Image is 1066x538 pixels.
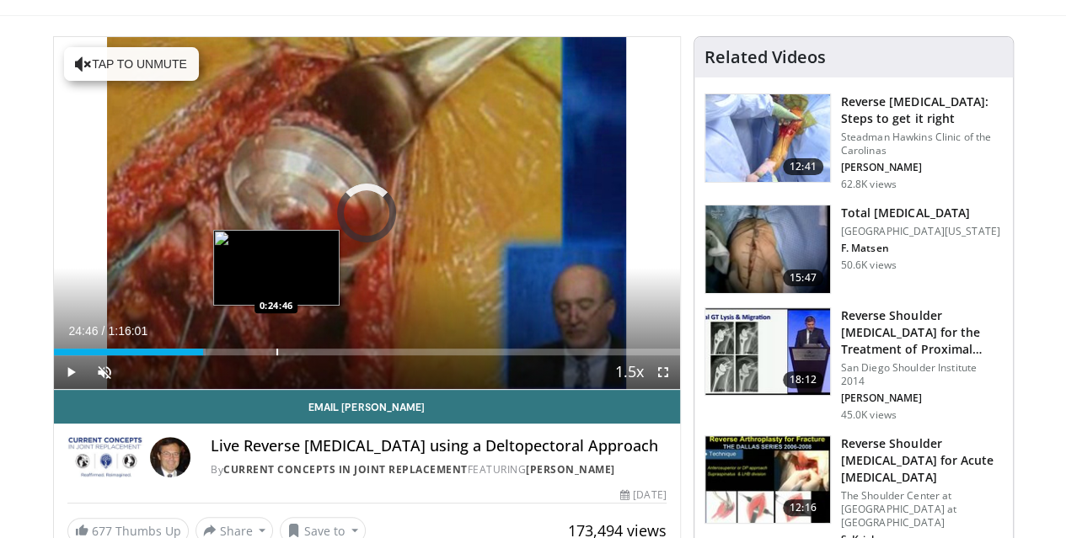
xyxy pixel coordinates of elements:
a: Email [PERSON_NAME] [54,390,680,423]
h3: Total [MEDICAL_DATA] [841,205,1000,221]
a: 12:41 Reverse [MEDICAL_DATA]: Steps to get it right Steadman Hawkins Clinic of the Carolinas [PER... [704,93,1003,191]
img: butch_reverse_arthroplasty_3.png.150x105_q85_crop-smart_upscale.jpg [705,436,830,524]
img: Q2xRg7exoPLTwO8X4xMDoxOjA4MTsiGN.150x105_q85_crop-smart_upscale.jpg [705,308,830,396]
button: Fullscreen [646,355,680,389]
p: [PERSON_NAME] [841,161,1003,174]
a: Current Concepts in Joint Replacement [223,462,468,477]
span: 15:47 [783,269,823,286]
a: 18:12 Reverse Shoulder [MEDICAL_DATA] for the Treatment of Proximal Humeral … San Diego Shoulder ... [704,307,1003,422]
h3: Reverse Shoulder [MEDICAL_DATA] for Acute [MEDICAL_DATA] [841,435,1003,486]
p: 62.8K views [841,178,897,191]
p: 45.0K views [841,408,897,422]
span: 24:46 [69,324,99,338]
p: San Diego Shoulder Institute 2014 [841,361,1003,388]
p: [GEOGRAPHIC_DATA][US_STATE] [841,225,1000,238]
p: Steadman Hawkins Clinic of the Carolinas [841,131,1003,157]
span: / [102,324,105,338]
div: Progress Bar [54,349,680,355]
h4: Live Reverse [MEDICAL_DATA] using a Deltopectoral Approach [211,437,666,455]
button: Tap to unmute [64,47,199,81]
button: Unmute [88,355,121,389]
img: 38826_0000_3.png.150x105_q85_crop-smart_upscale.jpg [705,205,830,293]
p: [PERSON_NAME] [841,392,1003,405]
h3: Reverse [MEDICAL_DATA]: Steps to get it right [841,93,1003,127]
a: 15:47 Total [MEDICAL_DATA] [GEOGRAPHIC_DATA][US_STATE] F. Matsen 50.6K views [704,205,1003,294]
p: 50.6K views [841,258,897,272]
span: 18:12 [783,371,823,388]
img: Current Concepts in Joint Replacement [67,437,144,477]
button: Play [54,355,88,389]
div: By FEATURING [211,462,666,477]
img: Avatar [150,437,190,477]
a: [PERSON_NAME] [526,462,615,477]
p: F. Matsen [841,242,1000,255]
video-js: Video Player [54,37,680,390]
span: 1:16:01 [108,324,147,338]
img: image.jpeg [213,230,340,306]
p: The Shoulder Center at [GEOGRAPHIC_DATA] at [GEOGRAPHIC_DATA] [841,489,1003,530]
h4: Related Videos [704,47,826,67]
img: 326034_0000_1.png.150x105_q85_crop-smart_upscale.jpg [705,94,830,182]
span: 12:16 [783,499,823,516]
button: Playback Rate [613,355,646,389]
span: 12:41 [783,158,823,175]
div: [DATE] [620,487,666,503]
h3: Reverse Shoulder [MEDICAL_DATA] for the Treatment of Proximal Humeral … [841,307,1003,358]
